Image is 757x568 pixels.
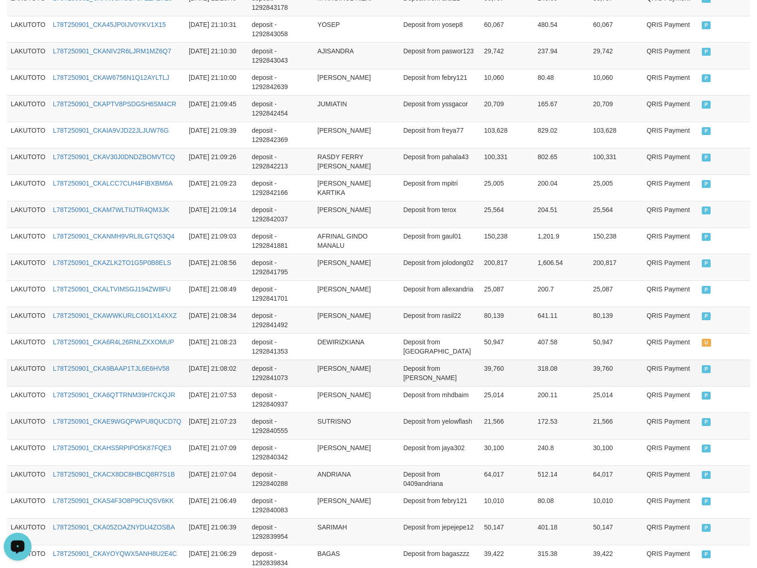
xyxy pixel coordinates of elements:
[185,518,248,545] td: [DATE] 21:06:39
[248,148,314,174] td: deposit - 1292842213
[7,413,49,439] td: LAKUTOTO
[702,392,711,400] span: PAID
[534,16,589,42] td: 480.54
[481,95,534,122] td: 20,709
[481,492,534,518] td: 10,010
[7,518,49,545] td: LAKUTOTO
[589,492,642,518] td: 10,010
[534,518,589,545] td: 401.18
[185,42,248,69] td: [DATE] 21:10:30
[53,365,169,372] a: L78T250901_CKA9BAAP1TJL6E6HV58
[7,360,49,386] td: LAKUTOTO
[314,333,399,360] td: DEWIRIZKIANA
[643,227,698,254] td: QRIS Payment
[589,201,642,227] td: 25,564
[702,550,711,558] span: PAID
[248,16,314,42] td: deposit - 1292843058
[702,524,711,532] span: PAID
[534,42,589,69] td: 237.94
[314,518,399,545] td: SARIMAH
[702,445,711,452] span: PAID
[702,286,711,294] span: PAID
[399,174,480,201] td: Deposit from mpitri
[643,307,698,333] td: QRIS Payment
[53,391,175,399] a: L78T250901_CKA6QTTRNM39H7CKQJR
[185,333,248,360] td: [DATE] 21:08:23
[589,465,642,492] td: 64,017
[53,550,177,557] a: L78T250901_CKAYOYQWX5ANH8U2E4C
[399,69,480,95] td: Deposit from febry121
[702,101,711,109] span: PAID
[702,471,711,479] span: PAID
[643,439,698,465] td: QRIS Payment
[314,201,399,227] td: [PERSON_NAME]
[185,254,248,280] td: [DATE] 21:08:56
[314,42,399,69] td: AJISANDRA
[7,386,49,413] td: LAKUTOTO
[248,122,314,148] td: deposit - 1292842369
[248,518,314,545] td: deposit - 1292839954
[248,254,314,280] td: deposit - 1292841795
[534,227,589,254] td: 1,201.9
[481,413,534,439] td: 21,566
[481,280,534,307] td: 25,087
[589,307,642,333] td: 80,139
[643,201,698,227] td: QRIS Payment
[314,122,399,148] td: [PERSON_NAME]
[643,69,698,95] td: QRIS Payment
[481,16,534,42] td: 60,067
[481,227,534,254] td: 150,238
[248,439,314,465] td: deposit - 1292840342
[53,285,171,293] a: L78T250901_CKALTVIMSGJ194ZW8FU
[248,360,314,386] td: deposit - 1292841073
[481,254,534,280] td: 200,817
[4,4,32,32] button: Open LiveChat chat widget
[534,439,589,465] td: 240.8
[399,307,480,333] td: Deposit from rasil22
[314,148,399,174] td: RASDY FERRY [PERSON_NAME]
[702,154,711,161] span: PAID
[53,206,169,213] a: L78T250901_CKAM7WLTIIJTR4QM3JK
[314,280,399,307] td: [PERSON_NAME]
[589,69,642,95] td: 10,060
[702,339,711,347] span: UNPAID
[481,42,534,69] td: 29,742
[534,333,589,360] td: 407.58
[702,180,711,188] span: PAID
[314,174,399,201] td: [PERSON_NAME] KARTIKA
[481,333,534,360] td: 50,947
[185,413,248,439] td: [DATE] 21:07:23
[314,360,399,386] td: [PERSON_NAME]
[53,100,176,108] a: L78T250901_CKAPTV8PSDGSH6SM4CR
[53,153,175,161] a: L78T250901_CKAV30J0DNDZBOMVTCQ
[248,307,314,333] td: deposit - 1292841492
[399,95,480,122] td: Deposit from yssgacor
[185,280,248,307] td: [DATE] 21:08:49
[643,16,698,42] td: QRIS Payment
[314,439,399,465] td: [PERSON_NAME]
[53,259,171,266] a: L78T250901_CKAZLK2TO1G5P0B8ELS
[534,307,589,333] td: 641.11
[534,280,589,307] td: 200.7
[399,148,480,174] td: Deposit from pahala43
[643,280,698,307] td: QRIS Payment
[481,465,534,492] td: 64,017
[589,280,642,307] td: 25,087
[7,307,49,333] td: LAKUTOTO
[643,95,698,122] td: QRIS Payment
[314,307,399,333] td: [PERSON_NAME]
[589,360,642,386] td: 39,760
[643,413,698,439] td: QRIS Payment
[185,227,248,254] td: [DATE] 21:09:03
[399,360,480,386] td: Deposit from [PERSON_NAME]
[7,254,49,280] td: LAKUTOTO
[589,227,642,254] td: 150,238
[702,418,711,426] span: PAID
[481,148,534,174] td: 100,331
[7,465,49,492] td: LAKUTOTO
[481,122,534,148] td: 103,628
[314,492,399,518] td: [PERSON_NAME]
[53,47,171,55] a: L78T250901_CKANIV2R6LJRM1MZ6Q7
[534,69,589,95] td: 80.48
[399,227,480,254] td: Deposit from gaul01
